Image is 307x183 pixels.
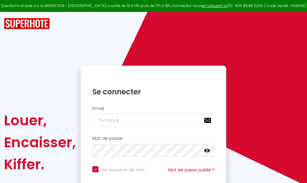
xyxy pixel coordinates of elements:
div: Louer, [4,109,76,131]
a: Mot de passe oublié ? [168,167,215,173]
div: Encaisser, [4,131,76,153]
h2: Email [92,106,215,111]
div: Kiffer. [4,153,76,175]
input: Ton Email [92,114,215,127]
img: SuperHote logo [4,18,50,29]
h1: Se connecter [92,87,215,97]
a: en cliquant ici [202,3,227,8]
h2: Mot de passe [92,136,215,141]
